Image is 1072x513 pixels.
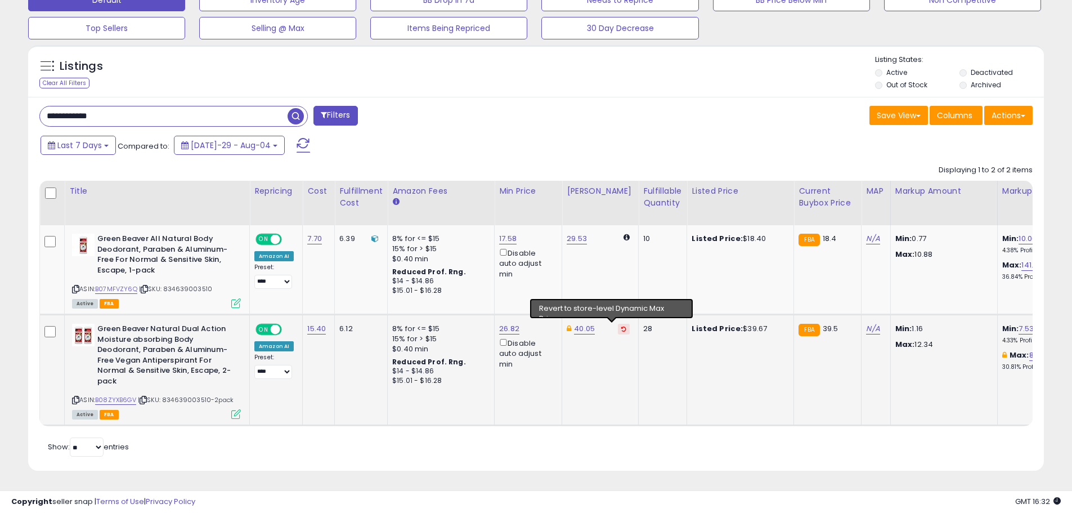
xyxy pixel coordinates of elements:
strong: Min: [895,323,912,334]
label: Deactivated [971,68,1013,77]
img: 41cx4pFatJL._SL40_.jpg [72,324,95,346]
div: Disable auto adjust min [499,337,553,369]
div: seller snap | | [11,497,195,507]
div: MAP [866,185,885,197]
button: Columns [930,106,983,125]
span: 18.4 [823,233,837,244]
p: Listing States: [875,55,1044,65]
small: Amazon Fees. [392,197,399,207]
button: Items Being Repriced [370,17,527,39]
a: 40.05 [574,323,595,334]
div: 8% for <= $15 [392,234,486,244]
span: ON [257,325,271,334]
span: OFF [280,325,298,334]
div: 10 [643,234,678,244]
div: 15% for > $15 [392,244,486,254]
a: 26.82 [499,323,519,334]
button: Top Sellers [28,17,185,39]
strong: Copyright [11,496,52,507]
div: ASIN: [72,234,241,307]
a: N/A [866,323,880,334]
div: $0.40 min [392,254,486,264]
b: Listed Price: [692,233,743,244]
strong: Min: [895,233,912,244]
div: Disable auto adjust min [499,247,553,279]
div: Preset: [254,264,294,289]
strong: Max: [895,249,915,260]
a: B08ZYXB6GV [95,395,136,405]
a: B07MFVZY6Q [95,284,137,294]
b: Reduced Prof. Rng. [392,267,466,276]
a: 10.00 [1019,233,1037,244]
div: Listed Price [692,185,789,197]
a: 80.13 [1029,350,1047,361]
span: OFF [280,235,298,244]
div: $14 - $14.86 [392,276,486,286]
a: 141.30 [1021,260,1042,271]
span: Columns [937,110,972,121]
div: 15% for > $15 [392,334,486,344]
p: 0.77 [895,234,989,244]
b: Reduced Prof. Rng. [392,357,466,367]
h5: Listings [60,59,103,74]
div: $18.40 [692,234,785,244]
div: Displaying 1 to 2 of 2 items [939,165,1033,176]
span: Last 7 Days [57,140,102,151]
label: Active [886,68,907,77]
button: Save View [869,106,928,125]
strong: Max: [895,339,915,350]
label: Out of Stock [886,80,927,90]
b: Max: [1010,350,1029,360]
a: N/A [866,233,880,244]
div: Repricing [254,185,298,197]
span: 39.5 [823,323,838,334]
button: 30 Day Decrease [541,17,698,39]
span: Compared to: [118,141,169,151]
a: 17.58 [499,233,517,244]
button: Last 7 Days [41,136,116,155]
span: All listings currently available for purchase on Amazon [72,299,98,309]
span: FBA [100,299,119,309]
a: 29.53 [567,233,587,244]
div: 6.12 [339,324,379,334]
b: Max: [1002,260,1022,270]
label: Archived [971,80,1001,90]
span: All listings currently available for purchase on Amazon [72,410,98,420]
div: 28 [643,324,678,334]
span: 2025-08-12 16:32 GMT [1015,496,1061,507]
div: Min Price [499,185,557,197]
div: Amazon AI [254,341,294,351]
button: Actions [984,106,1033,125]
button: Filters [313,106,357,126]
div: $15.01 - $16.28 [392,286,486,296]
button: Selling @ Max [199,17,356,39]
b: Listed Price: [692,323,743,334]
div: Title [69,185,245,197]
div: [PERSON_NAME] [567,185,634,197]
div: $14 - $14.86 [392,367,486,376]
div: $39.67 [692,324,785,334]
p: 10.88 [895,249,989,260]
small: FBA [799,234,819,246]
span: [DATE]-29 - Aug-04 [191,140,271,151]
b: Green Beaver All Natural Body Deodorant, Paraben & Aluminum-Free For Normal & Sensitive Skin, Esc... [97,234,234,278]
button: [DATE]-29 - Aug-04 [174,136,285,155]
div: Fulfillment Cost [339,185,383,209]
a: 7.53 [1019,323,1034,334]
b: Min: [1002,323,1019,334]
small: FBA [799,324,819,336]
div: ASIN: [72,324,241,418]
a: 15.40 [307,323,326,334]
div: 8% for <= $15 [392,324,486,334]
div: Cost [307,185,330,197]
p: 12.34 [895,340,989,350]
b: Green Beaver Natural Dual Action Moisture absorbing Body Deodorant, Paraben & Aluminum-Free Vegan... [97,324,234,389]
span: | SKU: 834639003510-2pack [138,395,234,404]
b: Min: [1002,233,1019,244]
span: FBA [100,410,119,420]
span: ON [257,235,271,244]
img: 31VryWBzbgL._SL40_.jpg [72,234,95,256]
a: 7.70 [307,233,322,244]
p: 1.16 [895,324,989,334]
div: Amazon Fees [392,185,490,197]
